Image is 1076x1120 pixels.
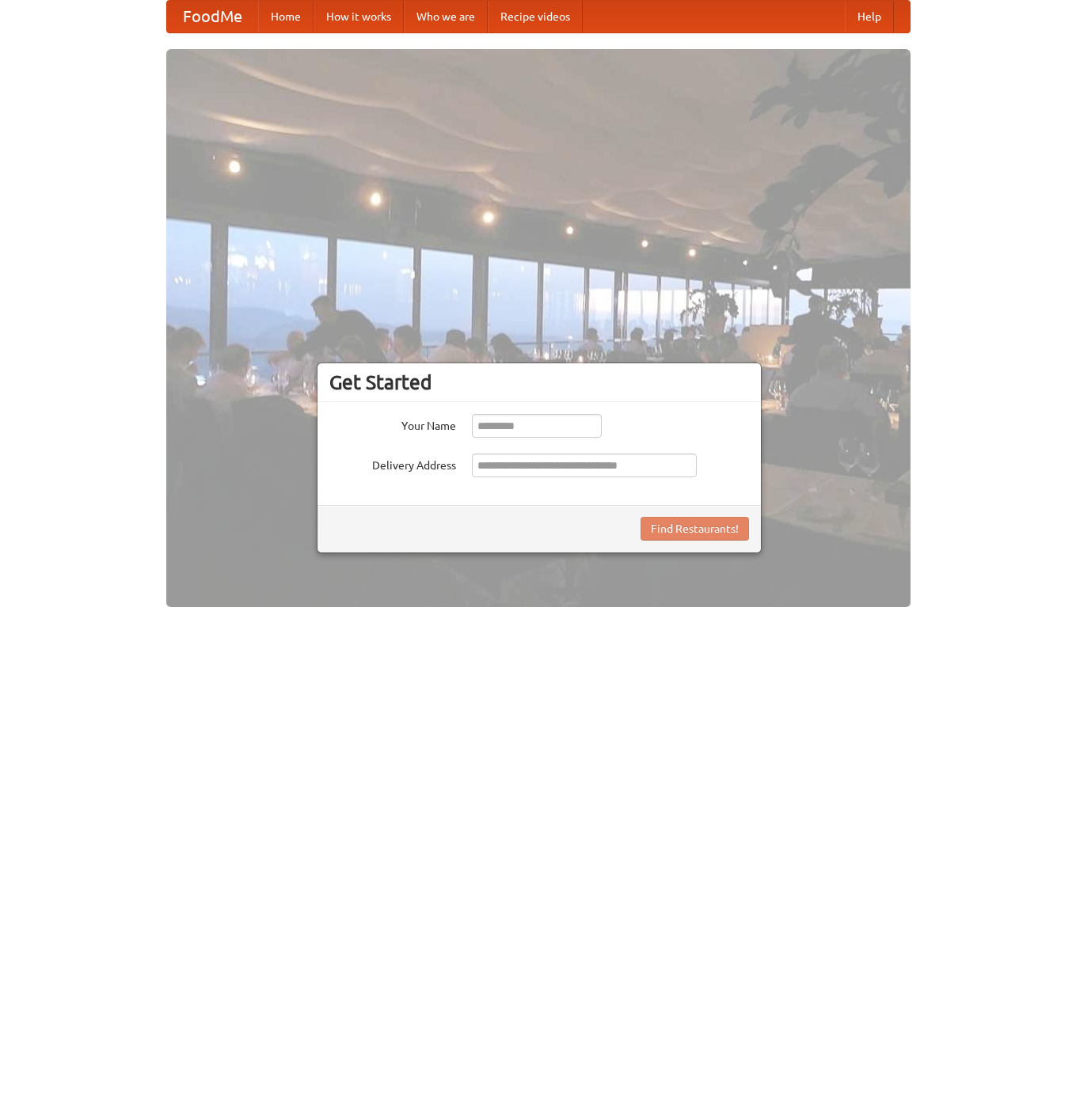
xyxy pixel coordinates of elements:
[314,1,404,32] a: How it works
[488,1,583,32] a: Recipe videos
[641,517,749,541] button: Find Restaurants!
[258,1,314,32] a: Home
[329,370,749,394] h3: Get Started
[404,1,488,32] a: Who we are
[167,1,258,32] a: FoodMe
[329,454,456,473] label: Delivery Address
[329,414,456,434] label: Your Name
[845,1,894,32] a: Help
